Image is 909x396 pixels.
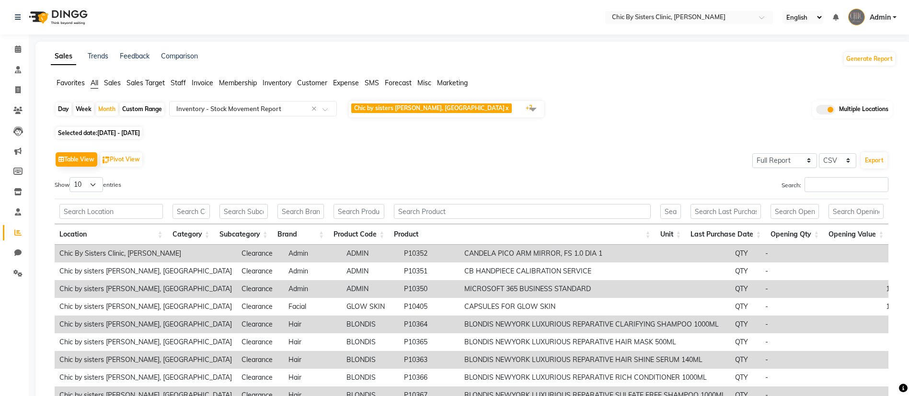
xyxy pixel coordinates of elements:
a: x [505,104,509,112]
label: Show entries [55,177,121,192]
td: QTY [730,333,760,351]
button: Export [861,152,887,169]
td: CB HANDPIECE CALIBRATION SERVICE [460,262,730,280]
td: P10351 [399,262,460,280]
td: Clearance [237,333,284,351]
td: Chic by sisters [PERSON_NAME], [GEOGRAPHIC_DATA] [55,262,237,280]
input: Search Brand [277,204,324,219]
input: Search Opening Value [828,204,884,219]
td: Clearance [237,369,284,386]
span: Clear all [311,104,320,114]
td: Clearance [237,262,284,280]
div: Day [56,102,71,116]
span: Selected date: [56,127,142,139]
td: ADMIN [342,262,399,280]
td: QTY [730,316,760,333]
input: Search Subcategory [219,204,268,219]
td: BLONDIS NEWYORK LUXURIOUS REPARATIVE RICH CONDITIONER 1000ML [460,369,730,386]
td: QTY [730,298,760,316]
td: 10 [840,298,898,316]
td: - [760,245,840,262]
td: - [760,316,840,333]
td: 2 [840,333,898,351]
td: BLONDIS [342,369,399,386]
td: P10365 [399,333,460,351]
span: All [91,79,98,87]
th: Brand: activate to sort column ascending [273,224,329,245]
td: P10405 [399,298,460,316]
td: Chic by sisters [PERSON_NAME], [GEOGRAPHIC_DATA] [55,298,237,316]
td: Chic by sisters [PERSON_NAME], [GEOGRAPHIC_DATA] [55,333,237,351]
button: Generate Report [844,52,895,66]
td: Hair [284,351,342,369]
span: Expense [333,79,359,87]
td: QTY [730,369,760,386]
td: 1 [840,245,898,262]
span: Sales [104,79,121,87]
th: Product: activate to sort column ascending [389,224,655,245]
span: Inventory [263,79,291,87]
td: Clearance [237,316,284,333]
img: pivot.png [103,157,110,164]
td: ADMIN [342,245,399,262]
td: - [760,298,840,316]
input: Search Opening Qty [771,204,819,219]
td: Hair [284,369,342,386]
a: Sales [51,48,76,65]
td: 1 [840,369,898,386]
td: - [760,351,840,369]
a: Feedback [120,52,150,60]
td: P10352 [399,245,460,262]
td: Facial [284,298,342,316]
div: Custom Range [120,102,164,116]
td: BLONDIS [342,351,399,369]
th: Opening Qty: activate to sort column ascending [766,224,824,245]
a: Comparison [161,52,198,60]
a: Trends [88,52,108,60]
span: Marketing [437,79,468,87]
td: QTY [730,245,760,262]
td: QTY [730,262,760,280]
span: Multiple Locations [839,105,888,114]
td: Admin [284,280,342,298]
td: P10366 [399,369,460,386]
td: Hair [284,333,342,351]
td: 12 [840,280,898,298]
td: Clearance [237,298,284,316]
td: Admin [284,245,342,262]
th: Subcategory: activate to sort column ascending [215,224,273,245]
td: Clearance [237,245,284,262]
span: Customer [297,79,327,87]
th: Unit: activate to sort column ascending [656,224,686,245]
td: BLONDIS [342,333,399,351]
td: 1 [840,262,898,280]
td: Chic by sisters [PERSON_NAME], [GEOGRAPHIC_DATA] [55,316,237,333]
td: Admin [284,262,342,280]
input: Search Product Code [334,204,384,219]
input: Search Category [173,204,210,219]
td: BLONDIS NEWYORK LUXURIOUS REPARATIVE CLARIFYING SHAMPOO 1000ML [460,316,730,333]
th: Last Purchase Date: activate to sort column ascending [686,224,766,245]
td: Chic by sisters [PERSON_NAME], [GEOGRAPHIC_DATA] [55,280,237,298]
td: P10364 [399,316,460,333]
span: Invoice [192,79,213,87]
td: Hair [284,316,342,333]
td: - [760,369,840,386]
input: Search: [805,177,888,192]
span: Chic by sisters [PERSON_NAME], [GEOGRAPHIC_DATA] [354,104,505,112]
td: MICROSOFT 365 BUSINESS STANDARD [460,280,730,298]
td: 5 [840,316,898,333]
td: CAPSULES FOR GLOW SKIN [460,298,730,316]
img: Admin [848,9,865,25]
td: BLONDIS NEWYORK LUXURIOUS REPARATIVE HAIR MASK 500ML [460,333,730,351]
td: ADMIN [342,280,399,298]
th: Category: activate to sort column ascending [168,224,215,245]
td: Chic by sisters [PERSON_NAME], [GEOGRAPHIC_DATA] [55,351,237,369]
span: Misc [417,79,431,87]
th: Opening Value: activate to sort column ascending [824,224,888,245]
th: Product Code: activate to sort column ascending [329,224,389,245]
div: Week [73,102,94,116]
span: [DATE] - [DATE] [97,129,140,136]
td: 1 [840,351,898,369]
td: GLOW SKIN [342,298,399,316]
